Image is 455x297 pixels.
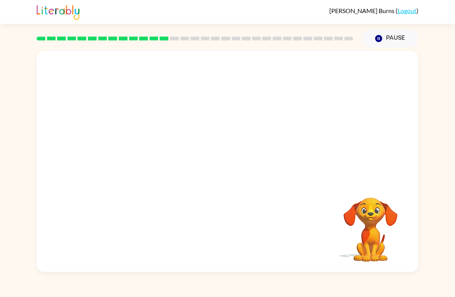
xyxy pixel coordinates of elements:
a: Logout [398,7,416,14]
button: Pause [362,30,418,47]
div: ( ) [329,7,418,14]
span: [PERSON_NAME] Burns [329,7,396,14]
video: Your browser must support playing .mp4 files to use Literably. Please try using another browser. [332,186,409,263]
img: Literably [37,3,79,20]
